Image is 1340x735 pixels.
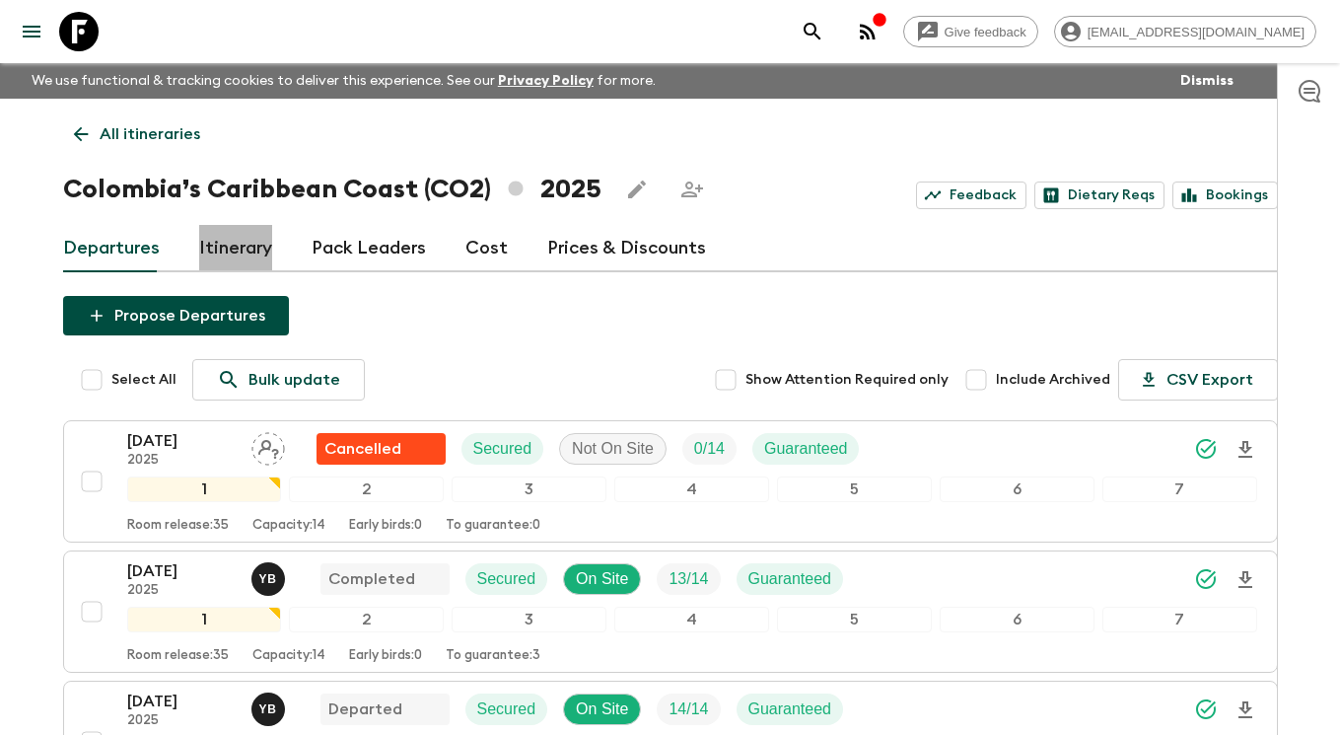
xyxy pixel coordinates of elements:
[127,477,282,502] div: 1
[793,12,832,51] button: search adventures
[251,438,285,454] span: Assign pack leader
[682,433,737,465] div: Trip Fill
[127,607,282,632] div: 1
[547,225,706,272] a: Prices & Discounts
[1194,437,1218,461] svg: Synced Successfully
[764,437,848,461] p: Guaranteed
[199,225,272,272] a: Itinerary
[996,370,1110,390] span: Include Archived
[940,477,1094,502] div: 6
[777,607,932,632] div: 5
[63,296,289,335] button: Propose Departures
[572,437,654,461] p: Not On Site
[614,607,769,632] div: 4
[465,225,508,272] a: Cost
[127,453,236,469] p: 2025
[452,477,606,502] div: 3
[127,690,236,713] p: [DATE]
[777,477,932,502] div: 5
[1034,182,1164,209] a: Dietary Reqs
[669,698,708,721] p: 14 / 14
[248,368,340,392] p: Bulk update
[1234,568,1257,592] svg: Download Onboarding
[289,607,444,632] div: 2
[251,698,289,714] span: Yohan Bayona
[1194,698,1218,721] svg: Synced Successfully
[576,567,628,591] p: On Site
[477,698,536,721] p: Secured
[748,698,832,721] p: Guaranteed
[328,698,402,721] p: Departed
[669,567,708,591] p: 13 / 14
[127,648,229,664] p: Room release: 35
[24,63,664,99] p: We use functional & tracking cookies to deliver this experience. See our for more.
[465,694,548,725] div: Secured
[1118,359,1278,401] button: CSV Export
[559,433,667,465] div: Not On Site
[465,563,548,595] div: Secured
[477,567,536,591] p: Secured
[289,477,444,502] div: 2
[498,74,594,88] a: Privacy Policy
[127,583,236,599] p: 2025
[672,170,712,209] span: Share this itinerary
[473,437,532,461] p: Secured
[903,16,1038,47] a: Give feedback
[748,567,832,591] p: Guaranteed
[312,225,426,272] a: Pack Leaders
[63,420,1278,543] button: [DATE]2025Assign pack leaderFlash Pack cancellationSecuredNot On SiteTrip FillGuaranteed1234567Ro...
[127,518,229,534] p: Room release: 35
[576,698,628,721] p: On Site
[252,648,325,664] p: Capacity: 14
[12,12,51,51] button: menu
[100,122,200,146] p: All itineraries
[1194,567,1218,591] svg: Synced Successfully
[694,437,725,461] p: 0 / 14
[349,518,422,534] p: Early birds: 0
[461,433,544,465] div: Secured
[1175,67,1238,95] button: Dismiss
[563,694,641,725] div: On Site
[617,170,657,209] button: Edit this itinerary
[452,607,606,632] div: 3
[563,563,641,595] div: On Site
[1102,477,1257,502] div: 7
[940,607,1094,632] div: 6
[127,559,236,583] p: [DATE]
[63,170,601,209] h1: Colombia’s Caribbean Coast (CO2) 2025
[63,114,211,154] a: All itineraries
[1234,438,1257,462] svg: Download Onboarding
[1077,25,1315,39] span: [EMAIL_ADDRESS][DOMAIN_NAME]
[127,429,236,453] p: [DATE]
[657,563,720,595] div: Trip Fill
[1234,698,1257,722] svg: Download Onboarding
[317,433,446,465] div: Flash Pack cancellation
[63,225,160,272] a: Departures
[934,25,1037,39] span: Give feedback
[252,518,325,534] p: Capacity: 14
[1172,182,1278,209] a: Bookings
[349,648,422,664] p: Early birds: 0
[251,568,289,584] span: Yohan Bayona
[1102,607,1257,632] div: 7
[916,182,1026,209] a: Feedback
[324,437,401,461] p: Cancelled
[111,370,176,390] span: Select All
[745,370,949,390] span: Show Attention Required only
[328,567,415,591] p: Completed
[446,518,540,534] p: To guarantee: 0
[63,551,1278,673] button: [DATE]2025Yohan BayonaCompletedSecuredOn SiteTrip FillGuaranteed1234567Room release:35Capacity:14...
[614,477,769,502] div: 4
[192,359,365,401] a: Bulk update
[657,694,720,725] div: Trip Fill
[1054,16,1316,47] div: [EMAIL_ADDRESS][DOMAIN_NAME]
[446,648,540,664] p: To guarantee: 3
[127,713,236,729] p: 2025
